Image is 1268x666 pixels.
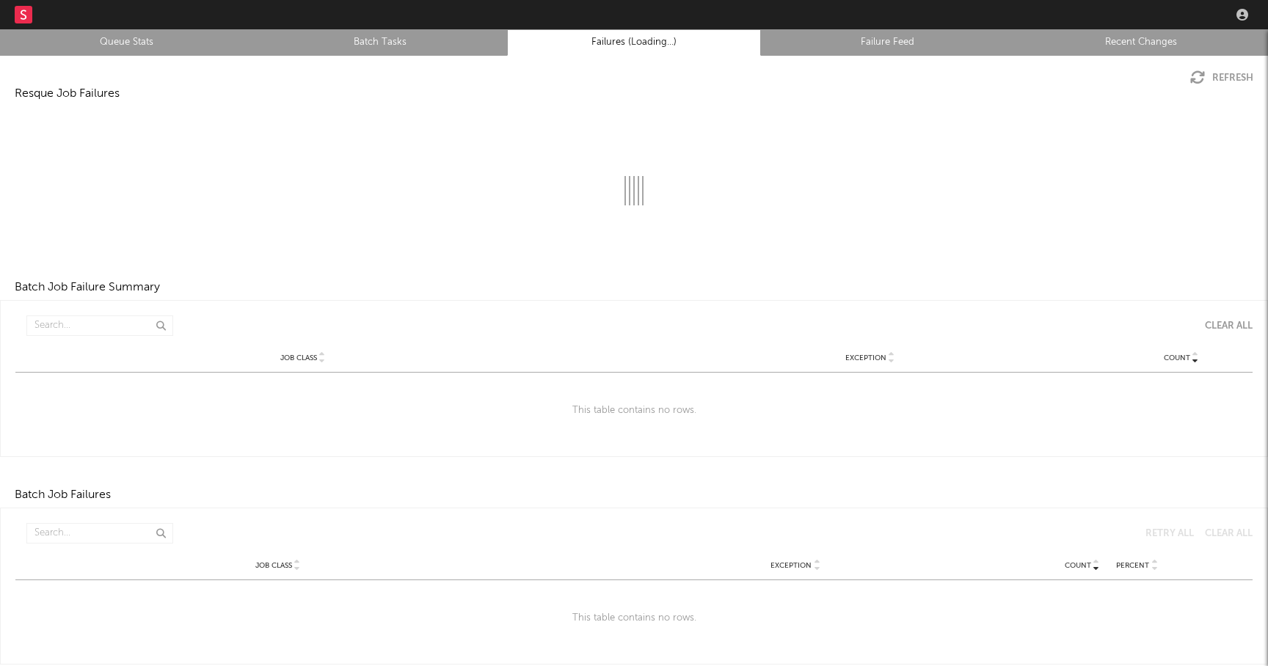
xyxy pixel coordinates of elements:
[26,523,173,544] input: Search...
[15,373,1253,449] div: This table contains no rows.
[280,354,317,362] span: Job Class
[1205,529,1253,538] div: Clear All
[1134,529,1194,538] button: Retry All
[1194,529,1253,538] button: Clear All
[8,34,246,51] a: Queue Stats
[1205,321,1253,331] div: Clear All
[1190,70,1253,85] button: Refresh
[1194,321,1253,331] button: Clear All
[1145,529,1194,538] div: Retry All
[15,580,1253,656] div: This table contains no rows.
[15,85,120,103] div: Resque Job Failures
[770,561,812,570] span: Exception
[515,34,753,51] a: Failures (Loading...)
[1022,34,1260,51] a: Recent Changes
[1065,561,1091,570] span: Count
[845,354,886,362] span: Exception
[26,315,173,336] input: Search...
[1116,561,1149,570] span: Percent
[15,486,111,504] div: Batch Job Failures
[262,34,500,51] a: Batch Tasks
[769,34,1007,51] a: Failure Feed
[1164,354,1190,362] span: Count
[15,279,160,296] div: Batch Job Failure Summary
[255,561,292,570] span: Job Class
